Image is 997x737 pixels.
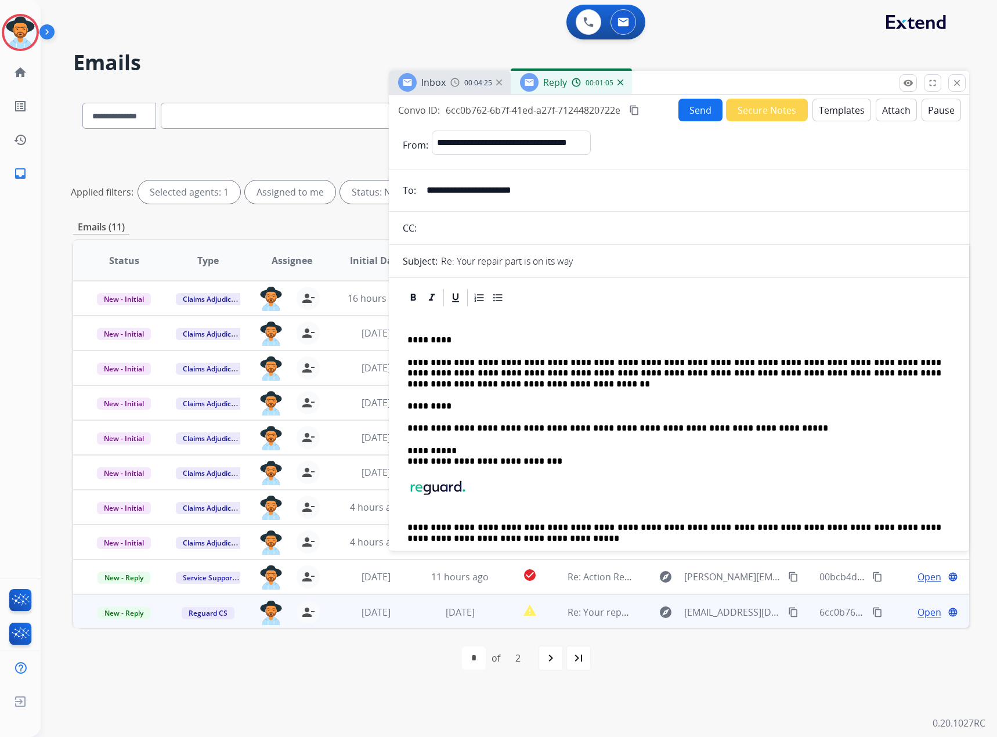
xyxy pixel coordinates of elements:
img: agent-avatar [259,601,283,625]
mat-icon: content_copy [788,607,799,617]
p: From: [403,138,428,152]
img: agent-avatar [259,321,283,346]
span: New - Initial [97,398,151,410]
mat-icon: history [13,133,27,147]
span: [DATE] [362,570,391,583]
mat-icon: explore [659,570,673,584]
button: Secure Notes [726,99,808,121]
mat-icon: home [13,66,27,80]
span: Inbox [421,76,446,89]
mat-icon: list_alt [13,99,27,113]
div: 2 [506,646,530,670]
p: 0.20.1027RC [933,716,985,730]
div: of [492,651,500,665]
span: Service Support [176,572,242,584]
mat-icon: content_copy [872,572,883,582]
span: [DATE] [362,466,391,479]
mat-icon: language [948,607,958,617]
span: Open [917,605,941,619]
span: 4 hours ago [350,501,402,514]
img: agent-avatar [259,391,283,416]
mat-icon: check_circle [523,568,537,582]
mat-icon: person_remove [301,605,315,619]
span: [DATE] [446,606,475,619]
span: Claims Adjudication [176,467,255,479]
button: Attach [876,99,917,121]
span: 4 hours ago [350,536,402,548]
span: Claims Adjudication [176,398,255,410]
span: Re: Your repair part is on its way [568,606,709,619]
span: New - Initial [97,432,151,445]
mat-icon: navigate_next [544,651,558,665]
div: Status: New - Initial [340,180,463,204]
img: agent-avatar [259,356,283,381]
img: agent-avatar [259,287,283,311]
p: Subject: [403,254,438,268]
mat-icon: fullscreen [927,78,938,88]
span: New - Initial [97,537,151,549]
div: Bullet List [489,289,507,306]
mat-icon: content_copy [788,572,799,582]
mat-icon: person_remove [301,361,315,375]
mat-icon: last_page [572,651,586,665]
span: Open [917,570,941,584]
div: Bold [404,289,422,306]
span: Reply [543,76,567,89]
p: To: [403,183,416,197]
img: avatar [4,16,37,49]
button: Pause [922,99,961,121]
span: Status [109,254,139,268]
p: CC: [403,221,417,235]
img: agent-avatar [259,530,283,555]
mat-icon: content_copy [629,105,640,115]
span: [DATE] [362,362,391,374]
span: Initial Date [350,254,402,268]
mat-icon: remove_red_eye [903,78,913,88]
h2: Emails [73,51,969,74]
span: New - Initial [97,328,151,340]
span: 6cc0b762-6b7f-41ed-a27f-71244820722e [819,606,994,619]
button: Send [678,99,723,121]
span: 00:04:25 [464,78,492,88]
img: agent-avatar [259,496,283,520]
mat-icon: person_remove [301,326,315,340]
span: Claims Adjudication [176,537,255,549]
span: [PERSON_NAME][EMAIL_ADDRESS][DOMAIN_NAME] [684,570,782,584]
p: Emails (11) [73,220,129,234]
div: Selected agents: 1 [138,180,240,204]
div: Assigned to me [245,180,335,204]
span: 16 hours ago [348,292,405,305]
mat-icon: explore [659,605,673,619]
span: Claims Adjudication [176,363,255,375]
span: 00:01:05 [586,78,613,88]
span: [DATE] [362,606,391,619]
span: [DATE] [362,327,391,339]
mat-icon: person_remove [301,431,315,445]
p: Applied filters: [71,185,133,199]
div: Underline [447,289,464,306]
span: Type [197,254,219,268]
mat-icon: person_remove [301,535,315,549]
span: Claims Adjudication [176,432,255,445]
span: [DATE] [362,431,391,444]
mat-icon: person_remove [301,396,315,410]
span: Claims Adjudication [176,293,255,305]
span: New - Reply [97,572,150,584]
span: New - Initial [97,363,151,375]
span: Claims Adjudication [176,328,255,340]
div: Ordered List [471,289,488,306]
span: New - Initial [97,467,151,479]
mat-icon: person_remove [301,500,315,514]
img: agent-avatar [259,461,283,485]
span: 6cc0b762-6b7f-41ed-a27f-71244820722e [446,104,620,117]
span: New - Initial [97,293,151,305]
button: Templates [812,99,871,121]
mat-icon: inbox [13,167,27,180]
span: [EMAIL_ADDRESS][DOMAIN_NAME] [684,605,782,619]
p: Convo ID: [398,103,440,117]
mat-icon: person_remove [301,291,315,305]
p: Re: Your repair part is on its way [441,254,573,268]
mat-icon: person_remove [301,570,315,584]
mat-icon: report_problem [523,604,537,617]
span: New - Reply [97,607,150,619]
